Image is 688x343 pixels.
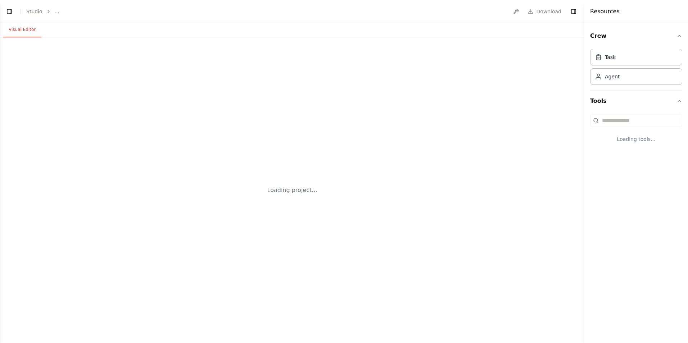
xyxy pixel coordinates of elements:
[590,7,620,16] h4: Resources
[26,9,42,14] a: Studio
[26,8,59,15] nav: breadcrumb
[569,6,579,17] button: Hide right sidebar
[590,130,682,148] div: Loading tools...
[3,22,41,37] button: Visual Editor
[590,46,682,91] div: Crew
[4,6,14,17] button: Show left sidebar
[590,26,682,46] button: Crew
[267,186,317,195] div: Loading project...
[590,91,682,111] button: Tools
[605,54,616,61] div: Task
[55,8,59,15] span: ...
[605,73,620,80] div: Agent
[590,111,682,154] div: Tools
